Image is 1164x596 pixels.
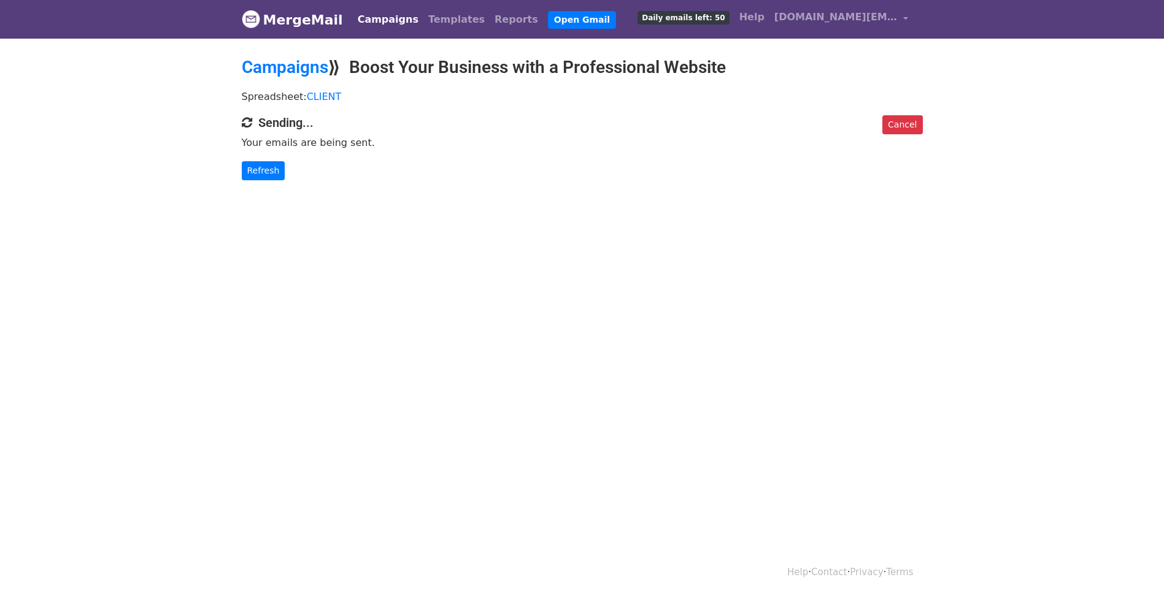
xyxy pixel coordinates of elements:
[490,7,543,32] a: Reports
[811,567,847,578] a: Contact
[638,11,729,25] span: Daily emails left: 50
[307,91,342,102] a: CLIENT
[242,136,923,149] p: Your emails are being sent.
[242,161,285,180] a: Refresh
[850,567,883,578] a: Privacy
[353,7,423,32] a: Campaigns
[242,57,923,78] h2: ⟫ Boost Your Business with a Professional Website
[633,5,734,29] a: Daily emails left: 50
[242,10,260,28] img: MergeMail logo
[734,5,769,29] a: Help
[242,7,343,32] a: MergeMail
[886,567,913,578] a: Terms
[423,7,490,32] a: Templates
[242,90,923,103] p: Spreadsheet:
[242,57,328,77] a: Campaigns
[774,10,897,25] span: [DOMAIN_NAME][EMAIL_ADDRESS][DOMAIN_NAME]
[242,115,923,130] h4: Sending...
[548,11,616,29] a: Open Gmail
[769,5,913,34] a: [DOMAIN_NAME][EMAIL_ADDRESS][DOMAIN_NAME]
[882,115,922,134] a: Cancel
[787,567,808,578] a: Help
